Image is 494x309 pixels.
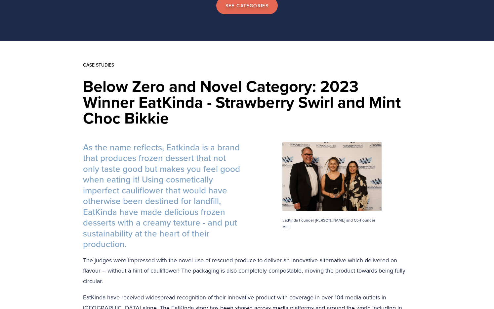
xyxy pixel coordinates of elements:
[83,62,114,68] a: Case Studies
[83,255,411,286] p: The judges were impressed with the novel use of rescued produce to deliver an innovative alternat...
[83,142,411,250] h3: As the name reflects, Eatkinda is a brand that produces frozen dessert that not only taste good b...
[83,78,411,126] h1: Below Zero and Novel Category: 2023 Winner EatKinda - Strawberry Swirl and Mint Choc Bikkie
[282,217,382,230] p: EatKinda Founder [PERSON_NAME] and Co-Founder Milli.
